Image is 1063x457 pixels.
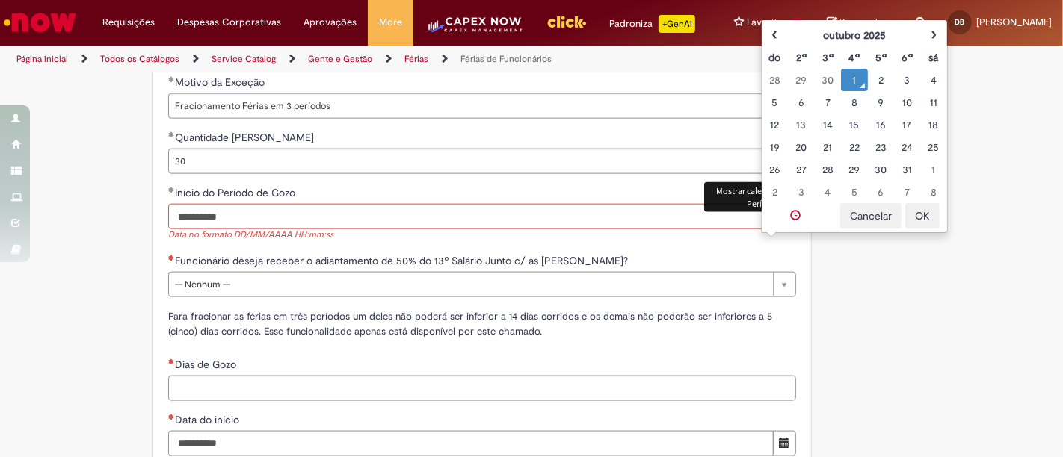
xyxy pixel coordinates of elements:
span: Funcionário deseja receber o adiantamento de 50% do 13º Salário Junto c/ as [PERSON_NAME]? [175,254,631,267]
th: Domingo [762,46,788,69]
div: 01 November 2025 14:35:58 Saturday [924,162,943,177]
div: 08 November 2025 14:35:58 Saturday [924,184,943,199]
th: Segunda-feira [788,46,814,69]
span: Necessários [168,358,175,364]
span: More [379,15,402,30]
a: Página inicial [16,53,68,65]
span: Fracionamento Férias em 3 períodos [175,94,765,118]
div: 30 September 2025 14:35:58 Tuesday [819,72,837,87]
div: 02 October 2025 14:35:58 Thursday [872,72,890,87]
th: Próximo mês [920,24,946,46]
span: Motivo da Exceção [175,75,268,89]
span: Favoritos [747,15,788,30]
div: 28 September 2025 14:35:58 Sunday [765,72,784,87]
div: 17 October 2025 14:35:58 Friday [898,117,916,132]
div: Escolher data [761,19,948,233]
span: Requisições [102,15,155,30]
th: Terça-feira [815,46,841,69]
th: Mês anterior [762,24,788,46]
button: Cancelar [840,203,902,228]
div: 19 October 2025 14:35:58 Sunday [765,140,784,155]
div: 13 October 2025 14:35:58 Monday [792,117,810,132]
span: Aprovações [304,15,357,30]
div: Padroniza [609,15,695,33]
span: Data do início [175,413,242,426]
a: Gente e Gestão [308,53,372,65]
th: Sexta-feira [894,46,920,69]
div: 28 October 2025 14:35:58 Tuesday [819,162,837,177]
div: 25 October 2025 14:35:58 Saturday [924,140,943,155]
span: Início do Período de Gozo [175,186,298,199]
div: O seletor de data/hora foi aberto.Mostrando o selecionador de data.01 October 2025 14:35:58 Wedne... [845,72,863,87]
div: 23 October 2025 14:35:58 Thursday [872,140,890,155]
span: Despesas Corporativas [177,15,281,30]
div: 06 October 2025 14:35:58 Monday [792,95,810,110]
span: Dias de Gozo [175,358,239,371]
img: ServiceNow [1,7,78,37]
th: Quinta-feira [868,46,894,69]
div: 04 October 2025 14:35:58 Saturday [924,72,943,87]
div: 21 October 2025 14:35:58 Tuesday [819,140,837,155]
div: 07 November 2025 14:35:58 Friday [898,184,916,199]
div: 29 October 2025 14:35:58 Wednesday [845,162,863,177]
input: Dias de Gozo [168,376,796,401]
div: 06 November 2025 14:35:58 Thursday [872,184,890,199]
span: Quantidade [PERSON_NAME] [175,131,317,144]
img: CapexLogo5.png [425,15,524,45]
span: Data no formato DD/MM/AAAA HH:mm:ss [168,229,796,242]
span: [PERSON_NAME] [976,16,1052,28]
span: Necessários [168,414,175,420]
div: 07 October 2025 14:35:58 Tuesday [819,95,837,110]
a: Férias de Funcionários [460,53,552,65]
div: 04 November 2025 14:35:58 Tuesday [819,184,837,199]
p: +GenAi [659,15,695,33]
button: OK [905,203,940,228]
div: 02 November 2025 14:35:58 Sunday [765,184,784,199]
input: Início do Período de Gozo [168,204,773,229]
div: 08 October 2025 14:35:58 Wednesday [845,95,863,110]
th: outubro 2025. Alternar mês [788,24,920,46]
div: 15 October 2025 14:35:58 Wednesday [845,117,863,132]
a: Service Catalog [212,53,276,65]
span: 11 [791,17,804,30]
span: Necessários [168,255,175,261]
img: click_logo_yellow_360x200.png [546,10,587,33]
div: 30 October 2025 14:35:58 Thursday [872,162,890,177]
div: 03 November 2025 14:35:58 Monday [792,184,810,199]
div: 11 October 2025 14:35:58 Saturday [924,95,943,110]
span: Rascunhos [839,15,893,29]
th: Quarta-feira [841,46,867,69]
div: 31 October 2025 14:35:58 Friday [898,162,916,177]
div: 10 October 2025 14:35:58 Friday [898,95,916,110]
div: 16 October 2025 14:35:58 Thursday [872,117,890,132]
span: Para fracionar as férias em três períodos um deles não poderá ser inferior a 14 dias corridos e o... [168,310,772,338]
th: Sábado [920,46,946,69]
div: 03 October 2025 14:35:58 Friday [898,72,916,87]
div: 18 October 2025 14:35:58 Saturday [924,117,943,132]
div: 26 October 2025 14:35:58 Sunday [765,162,784,177]
div: 22 October 2025 14:35:58 Wednesday [845,140,863,155]
a: Rascunhos [827,16,893,30]
div: 24 October 2025 14:35:58 Friday [898,140,916,155]
span: DB [955,17,965,27]
div: 14 October 2025 14:35:58 Tuesday [819,117,837,132]
span: Obrigatório Preenchido [168,76,175,82]
div: 05 November 2025 14:35:58 Wednesday [845,184,863,199]
div: 20 October 2025 14:35:58 Monday [792,140,810,155]
div: 29 September 2025 14:35:58 Monday [792,72,810,87]
a: Férias [404,53,428,65]
input: Data do início [168,431,774,456]
a: Mostrando o selecionador de data.Alternar selecionador de data/hora [762,203,829,228]
div: 09 October 2025 14:35:58 Thursday [872,95,890,110]
span: -- Nenhum -- [175,273,765,296]
div: Mostrar calendário para Início do Período de Gozo [704,182,854,212]
span: 30 [175,149,765,173]
button: Mostrar calendário para Data do início [773,431,796,456]
div: 12 October 2025 14:35:58 Sunday [765,117,784,132]
div: 27 October 2025 14:35:58 Monday [792,162,810,177]
ul: Trilhas de página [11,46,697,73]
span: Obrigatório Preenchido [168,131,175,137]
span: Obrigatório Preenchido [168,187,175,193]
a: Todos os Catálogos [100,53,179,65]
div: 05 October 2025 14:35:58 Sunday [765,95,784,110]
